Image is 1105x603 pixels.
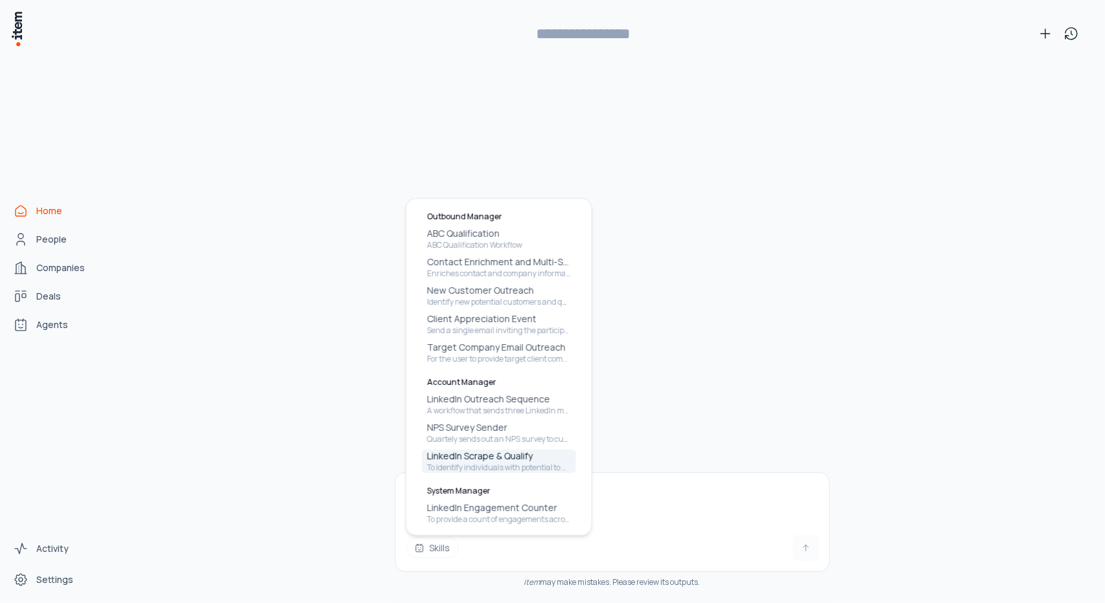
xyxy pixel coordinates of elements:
[36,233,67,246] span: People
[422,284,576,307] button: New Customer OutreachIdentify new potential customers and qualify them for LinkedIn outreach
[427,212,502,222] span: Outbound Manager
[8,255,106,281] a: Companies
[427,463,571,473] p: To identify individuals with potential to work for companies which are close to our ideal custome...
[8,283,106,309] a: Deals
[427,297,571,307] p: Identify new potential customers and qualify them for LinkedIn outreach
[36,542,69,555] span: Activity
[422,341,576,364] button: Target Company Email OutreachFor the user to provide target client companies, and the worker to f...
[427,269,571,279] p: Enriches contact and company information, qualifies the contact and adds them to a list
[427,284,571,297] p: New Customer Outreach
[36,261,85,274] span: Companies
[8,198,106,224] a: Home
[427,501,571,514] p: LinkedIn Engagement Counter
[10,10,23,47] img: Item Brain Logo
[427,393,571,406] p: LinkedIn Outreach Sequence
[427,434,571,444] p: Quartely sends out an NPS survey to current customers.
[422,501,576,525] button: LinkedIn Engagement CounterTo provide a count of engagements across WB LinkedIn profiles each month.
[427,486,491,496] span: System Manager
[427,450,571,463] p: LinkedIn Scrape & Qualify
[427,421,571,434] p: NPS Survey Sender
[8,226,106,252] a: People
[427,240,571,250] p: ABC Qualification Workflow
[427,227,571,240] p: ABC Qualification
[8,312,106,338] a: Agents
[36,204,62,217] span: Home
[427,377,497,388] span: Account Manager
[427,341,571,354] p: Target Company Email Outreach
[427,312,571,325] p: Client Appreciation Event
[422,421,576,444] button: NPS Survey SenderQuartely sends out an NPS survey to current customers.
[427,514,571,525] p: To provide a count of engagements across WB LinkedIn profiles each month.
[422,312,576,336] button: Client Appreciation EventSend a single email inviting the participants to our Client Appreciation...
[8,567,106,593] a: Settings
[395,577,830,587] div: may make mistakes. Please review its outputs.
[406,538,459,558] button: Skills
[427,256,571,269] p: Contact Enrichment and Multi-Stage Outreach
[422,450,576,473] button: LinkedIn Scrape & QualifyTo identify individuals with potential to work for companies which are c...
[422,227,576,250] button: ABC QualificationABC Qualification Workflow
[1058,21,1084,47] button: View history
[36,290,61,303] span: Deals
[1032,21,1058,47] button: New conversation
[427,354,571,364] p: For the user to provide target client companies, and the worker to find 1-2 contacts that meet ou...
[427,406,571,416] p: A workflow that sends three LinkedIn messages with 3-day waiting periods
[36,318,68,331] span: Agents
[8,536,106,562] a: Activity
[430,542,451,554] span: Skills
[524,576,541,587] i: item
[36,573,73,586] span: Settings
[422,393,576,416] button: LinkedIn Outreach SequenceA workflow that sends three LinkedIn messages with 3-day waiting periods
[422,256,576,279] button: Contact Enrichment and Multi-Stage OutreachEnriches contact and company information, qualifies th...
[427,325,571,336] p: Send a single email inviting the participants to our Client Appreciation Event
